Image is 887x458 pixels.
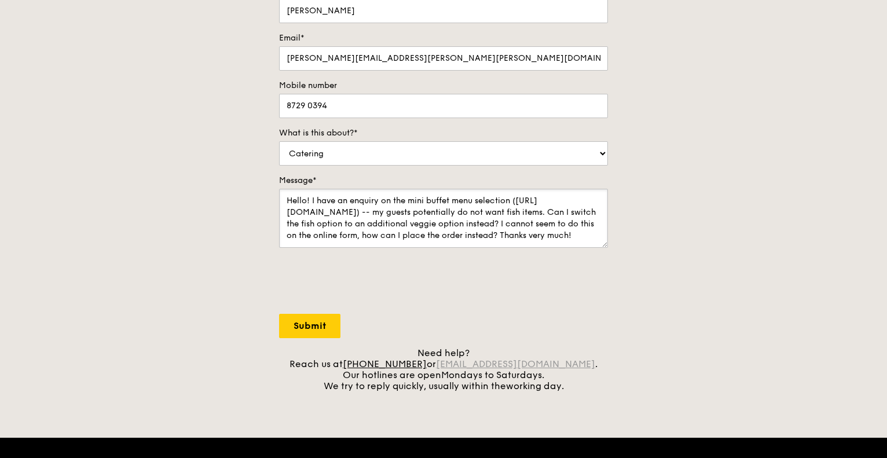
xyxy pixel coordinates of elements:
label: Mobile number [279,80,608,91]
a: [EMAIL_ADDRESS][DOMAIN_NAME] [436,358,595,369]
label: Message* [279,175,608,186]
a: [PHONE_NUMBER] [343,358,427,369]
label: Email* [279,32,608,44]
iframe: reCAPTCHA [279,259,455,305]
span: working day. [506,380,564,391]
label: What is this about?* [279,127,608,139]
input: Submit [279,314,340,338]
span: Mondays to Saturdays. [441,369,544,380]
div: Need help? Reach us at or . Our hotlines are open We try to reply quickly, usually within the [279,347,608,391]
